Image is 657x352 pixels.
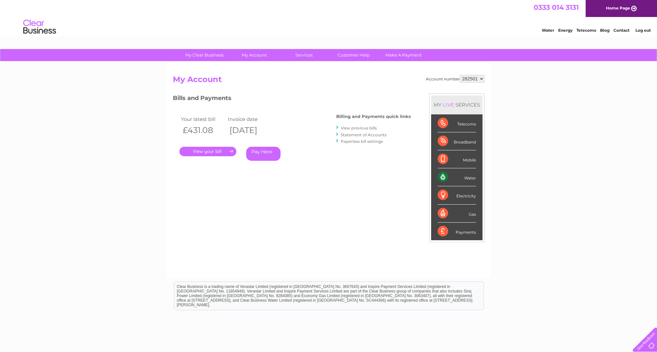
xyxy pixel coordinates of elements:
[277,49,331,61] a: Services
[341,132,387,137] a: Statement of Accounts
[174,4,484,32] div: Clear Business is a trading name of Verastar Limited (registered in [GEOGRAPHIC_DATA] No. 3667643...
[226,115,273,124] td: Invoice date
[179,115,227,124] td: Your latest bill
[438,223,476,240] div: Payments
[336,114,411,119] h4: Billing and Payments quick links
[177,49,231,61] a: My Clear Business
[613,28,630,33] a: Contact
[534,3,579,11] a: 0333 014 3131
[438,205,476,223] div: Gas
[226,124,273,137] th: [DATE]
[179,124,227,137] th: £431.08
[179,147,236,156] a: .
[341,126,377,130] a: View previous bills
[542,28,554,33] a: Water
[442,102,455,108] div: LIVE
[431,95,483,114] div: MY SERVICES
[558,28,573,33] a: Energy
[438,186,476,204] div: Electricity
[600,28,610,33] a: Blog
[576,28,596,33] a: Telecoms
[327,49,381,61] a: Customer Help
[426,75,484,83] div: Account number
[173,75,484,87] h2: My Account
[23,17,56,37] img: logo.png
[227,49,281,61] a: My Account
[341,139,383,144] a: Paperless bill settings
[438,132,476,150] div: Broadband
[438,168,476,186] div: Water
[635,28,651,33] a: Log out
[438,114,476,132] div: Telecoms
[376,49,430,61] a: Make A Payment
[173,93,411,105] h3: Bills and Payments
[246,147,281,161] a: Pay Here
[438,150,476,168] div: Mobile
